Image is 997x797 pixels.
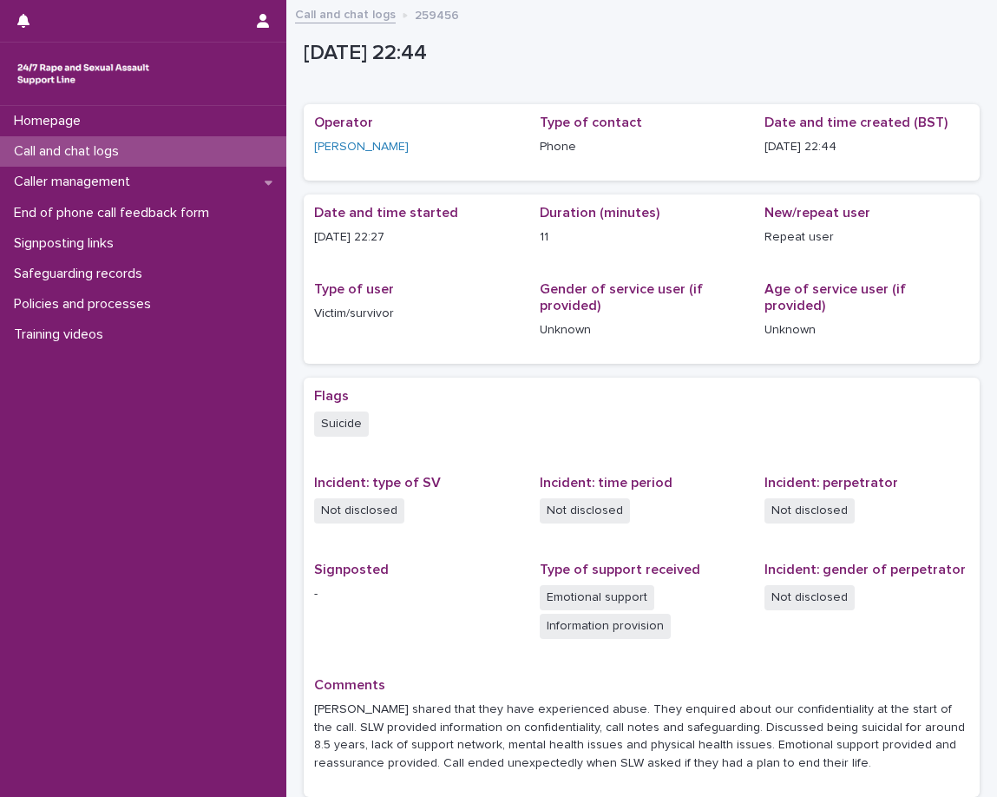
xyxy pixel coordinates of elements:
[764,498,855,524] span: Not disclosed
[540,476,672,490] span: Incident: time period
[7,174,144,190] p: Caller management
[314,305,519,323] p: Victim/survivor
[314,282,394,296] span: Type of user
[7,326,117,343] p: Training videos
[295,3,396,23] a: Call and chat logs
[540,228,744,247] p: 11
[314,228,519,247] p: [DATE] 22:27
[764,206,870,220] span: New/repeat user
[314,115,373,129] span: Operator
[764,585,855,610] span: Not disclosed
[7,205,223,221] p: End of phone call feedback form
[14,56,153,91] img: rhQMoQhaT3yELyF149Cw
[764,228,969,247] p: Repeat user
[314,701,969,773] p: [PERSON_NAME] shared that they have experienced abuse. They enquired about our confidentiality at...
[540,282,703,313] span: Gender of service user (if provided)
[540,498,630,524] span: Not disclosed
[314,138,409,156] a: [PERSON_NAME]
[314,563,389,576] span: Signposted
[540,115,642,129] span: Type of contact
[7,235,128,252] p: Signposting links
[304,41,973,66] p: [DATE] 22:44
[764,138,969,156] p: [DATE] 22:44
[764,476,898,490] span: Incident: perpetrator
[764,321,969,339] p: Unknown
[314,206,458,220] span: Date and time started
[764,563,966,576] span: Incident: gender of perpetrator
[540,563,700,576] span: Type of support received
[415,4,459,23] p: 259456
[540,138,744,156] p: Phone
[314,678,385,692] span: Comments
[314,498,404,524] span: Not disclosed
[7,143,133,160] p: Call and chat logs
[540,614,671,639] span: Information provision
[540,321,744,339] p: Unknown
[314,585,519,603] p: -
[7,266,156,282] p: Safeguarding records
[540,585,654,610] span: Emotional support
[7,113,95,129] p: Homepage
[540,206,659,220] span: Duration (minutes)
[7,296,165,313] p: Policies and processes
[314,389,349,403] span: Flags
[764,282,906,313] span: Age of service user (if provided)
[764,115,948,129] span: Date and time created (BST)
[314,476,441,490] span: Incident: type of SV
[314,412,369,437] span: Suicide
